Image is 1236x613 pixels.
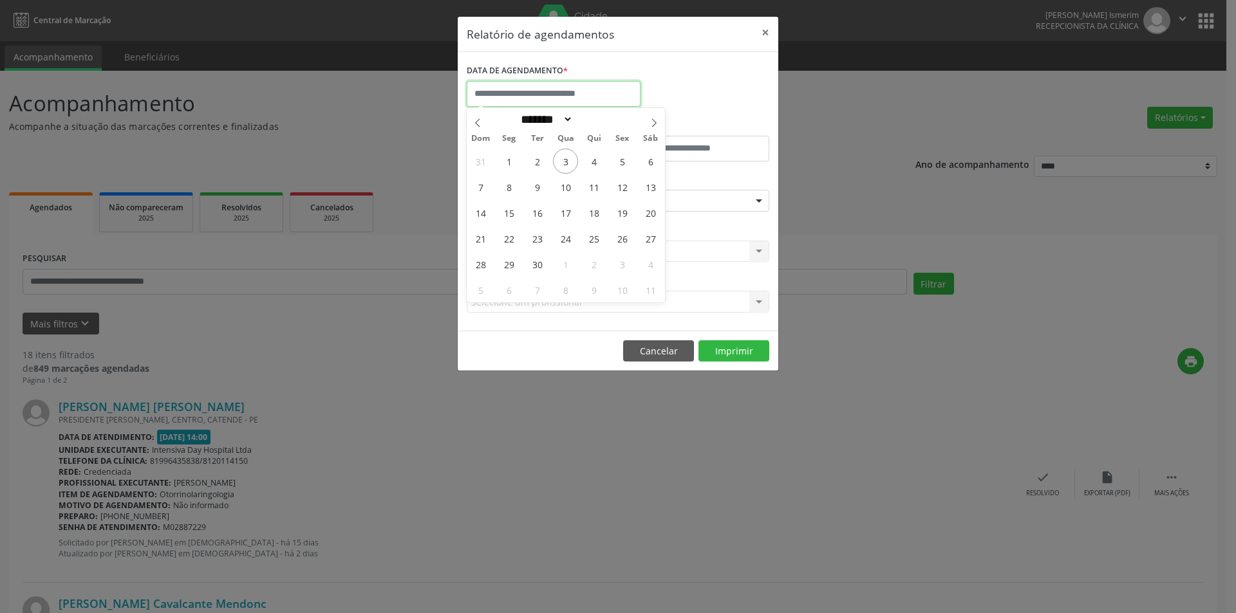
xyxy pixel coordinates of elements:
[525,277,550,302] span: Outubro 7, 2025
[496,226,521,251] span: Setembro 22, 2025
[623,340,694,362] button: Cancelar
[698,340,769,362] button: Imprimir
[608,134,637,143] span: Sex
[581,277,606,302] span: Outubro 9, 2025
[610,252,635,277] span: Outubro 3, 2025
[581,200,606,225] span: Setembro 18, 2025
[638,277,663,302] span: Outubro 11, 2025
[610,226,635,251] span: Setembro 26, 2025
[467,26,614,42] h5: Relatório de agendamentos
[468,226,493,251] span: Setembro 21, 2025
[638,149,663,174] span: Setembro 6, 2025
[468,252,493,277] span: Setembro 28, 2025
[610,174,635,199] span: Setembro 12, 2025
[468,149,493,174] span: Agosto 31, 2025
[553,277,578,302] span: Outubro 8, 2025
[496,277,521,302] span: Outubro 6, 2025
[468,174,493,199] span: Setembro 7, 2025
[496,149,521,174] span: Setembro 1, 2025
[525,252,550,277] span: Setembro 30, 2025
[573,113,615,126] input: Year
[525,174,550,199] span: Setembro 9, 2025
[525,149,550,174] span: Setembro 2, 2025
[552,134,580,143] span: Qua
[468,200,493,225] span: Setembro 14, 2025
[523,134,552,143] span: Ter
[581,149,606,174] span: Setembro 4, 2025
[610,277,635,302] span: Outubro 10, 2025
[525,200,550,225] span: Setembro 16, 2025
[621,116,769,136] label: ATÉ
[638,226,663,251] span: Setembro 27, 2025
[495,134,523,143] span: Seg
[553,200,578,225] span: Setembro 17, 2025
[610,200,635,225] span: Setembro 19, 2025
[553,226,578,251] span: Setembro 24, 2025
[467,134,495,143] span: Dom
[516,113,573,126] select: Month
[638,252,663,277] span: Outubro 4, 2025
[467,61,568,81] label: DATA DE AGENDAMENTO
[580,134,608,143] span: Qui
[638,200,663,225] span: Setembro 20, 2025
[753,17,778,48] button: Close
[525,226,550,251] span: Setembro 23, 2025
[553,149,578,174] span: Setembro 3, 2025
[638,174,663,199] span: Setembro 13, 2025
[496,174,521,199] span: Setembro 8, 2025
[496,252,521,277] span: Setembro 29, 2025
[581,174,606,199] span: Setembro 11, 2025
[468,277,493,302] span: Outubro 5, 2025
[496,200,521,225] span: Setembro 15, 2025
[553,252,578,277] span: Outubro 1, 2025
[637,134,665,143] span: Sáb
[553,174,578,199] span: Setembro 10, 2025
[610,149,635,174] span: Setembro 5, 2025
[581,252,606,277] span: Outubro 2, 2025
[581,226,606,251] span: Setembro 25, 2025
